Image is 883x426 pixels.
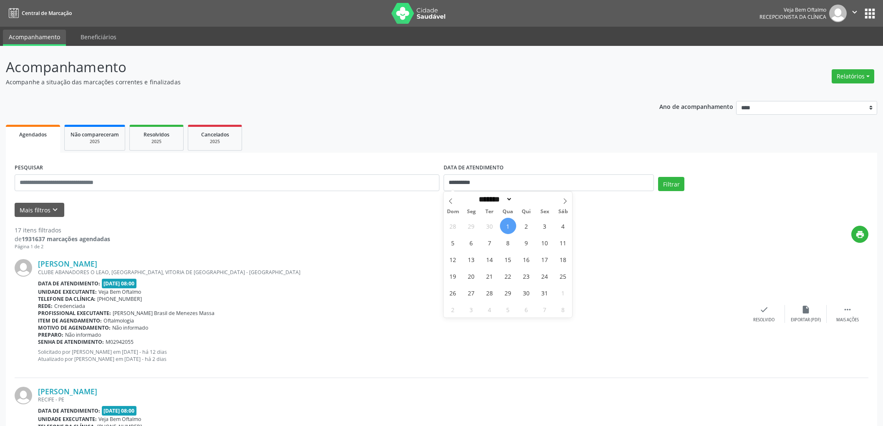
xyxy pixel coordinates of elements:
span: Resolvidos [144,131,169,138]
a: Beneficiários [75,30,122,44]
span: [PERSON_NAME] Brasil de Menezes Massa [113,310,214,317]
span: Outubro 27, 2025 [463,285,479,301]
input: Year [512,195,540,204]
b: Rede: [38,302,53,310]
span: Outubro 16, 2025 [518,251,535,267]
b: Data de atendimento: [38,280,100,287]
i: keyboard_arrow_down [50,205,60,214]
img: img [15,259,32,277]
span: Oftalmologia [103,317,134,324]
i:  [850,8,859,17]
span: Ter [480,209,499,214]
span: Setembro 28, 2025 [445,218,461,234]
span: Outubro 13, 2025 [463,251,479,267]
span: Outubro 11, 2025 [555,234,571,251]
span: Sex [535,209,554,214]
button: print [851,226,868,243]
span: Outubro 8, 2025 [500,234,516,251]
a: Acompanhamento [3,30,66,46]
i: check [759,305,769,314]
span: Novembro 3, 2025 [463,301,479,318]
p: Solicitado por [PERSON_NAME] em [DATE] - há 12 dias Atualizado por [PERSON_NAME] em [DATE] - há 2... [38,348,743,363]
span: [PHONE_NUMBER] [97,295,142,302]
strong: 1931637 marcações agendadas [22,235,110,243]
button: Mais filtroskeyboard_arrow_down [15,203,64,217]
span: [DATE] 08:00 [102,279,137,288]
span: Outubro 6, 2025 [463,234,479,251]
button: Filtrar [658,177,684,191]
i:  [843,305,852,314]
div: Página 1 de 2 [15,243,110,250]
span: [DATE] 08:00 [102,406,137,416]
span: Qui [517,209,535,214]
p: Ano de acompanhamento [659,101,733,111]
span: Outubro 29, 2025 [500,285,516,301]
span: Outubro 4, 2025 [555,218,571,234]
span: Outubro 22, 2025 [500,268,516,284]
div: Veja Bem Oftalmo [759,6,826,13]
span: Credenciada [54,302,85,310]
button: apps [863,6,877,21]
span: Outubro 15, 2025 [500,251,516,267]
span: Outubro 18, 2025 [555,251,571,267]
button: Relatórios [832,69,874,83]
button:  [847,5,863,22]
div: CLUBE ABANADORES O LEAO, [GEOGRAPHIC_DATA], VITORIA DE [GEOGRAPHIC_DATA] - [GEOGRAPHIC_DATA] [38,269,743,276]
span: Outubro 12, 2025 [445,251,461,267]
span: Qua [499,209,517,214]
img: img [15,387,32,404]
span: Cancelados [201,131,229,138]
span: Outubro 28, 2025 [482,285,498,301]
span: M02942055 [106,338,134,345]
div: 2025 [136,139,177,145]
span: Outubro 10, 2025 [537,234,553,251]
div: 17 itens filtrados [15,226,110,234]
b: Preparo: [38,331,63,338]
div: 2025 [194,139,236,145]
label: DATA DE ATENDIMENTO [444,161,504,174]
span: Novembro 6, 2025 [518,301,535,318]
i: print [855,230,865,239]
div: Mais ações [836,317,859,323]
span: Central de Marcação [22,10,72,17]
a: [PERSON_NAME] [38,387,97,396]
span: Recepcionista da clínica [759,13,826,20]
span: Outubro 5, 2025 [445,234,461,251]
span: Novembro 5, 2025 [500,301,516,318]
span: Não informado [65,331,101,338]
span: Outubro 17, 2025 [537,251,553,267]
span: Setembro 30, 2025 [482,218,498,234]
span: Outubro 2, 2025 [518,218,535,234]
b: Telefone da clínica: [38,295,96,302]
b: Profissional executante: [38,310,111,317]
div: Exportar (PDF) [791,317,821,323]
span: Outubro 14, 2025 [482,251,498,267]
b: Unidade executante: [38,416,97,423]
p: Acompanhe a situação das marcações correntes e finalizadas [6,78,616,86]
div: de [15,234,110,243]
span: Novembro 1, 2025 [555,285,571,301]
span: Não informado [112,324,148,331]
span: Outubro 3, 2025 [537,218,553,234]
i: insert_drive_file [801,305,810,314]
b: Item de agendamento: [38,317,102,324]
span: Outubro 23, 2025 [518,268,535,284]
span: Novembro 4, 2025 [482,301,498,318]
span: Outubro 7, 2025 [482,234,498,251]
a: Central de Marcação [6,6,72,20]
span: Outubro 25, 2025 [555,268,571,284]
span: Novembro 8, 2025 [555,301,571,318]
span: Outubro 1, 2025 [500,218,516,234]
a: [PERSON_NAME] [38,259,97,268]
b: Motivo de agendamento: [38,324,111,331]
span: Veja Bem Oftalmo [98,288,141,295]
div: RECIFE - PE [38,396,743,403]
span: Veja Bem Oftalmo [98,416,141,423]
div: Resolvido [753,317,775,323]
img: img [829,5,847,22]
p: Acompanhamento [6,57,616,78]
span: Outubro 19, 2025 [445,268,461,284]
span: Novembro 2, 2025 [445,301,461,318]
span: Outubro 9, 2025 [518,234,535,251]
span: Não compareceram [71,131,119,138]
